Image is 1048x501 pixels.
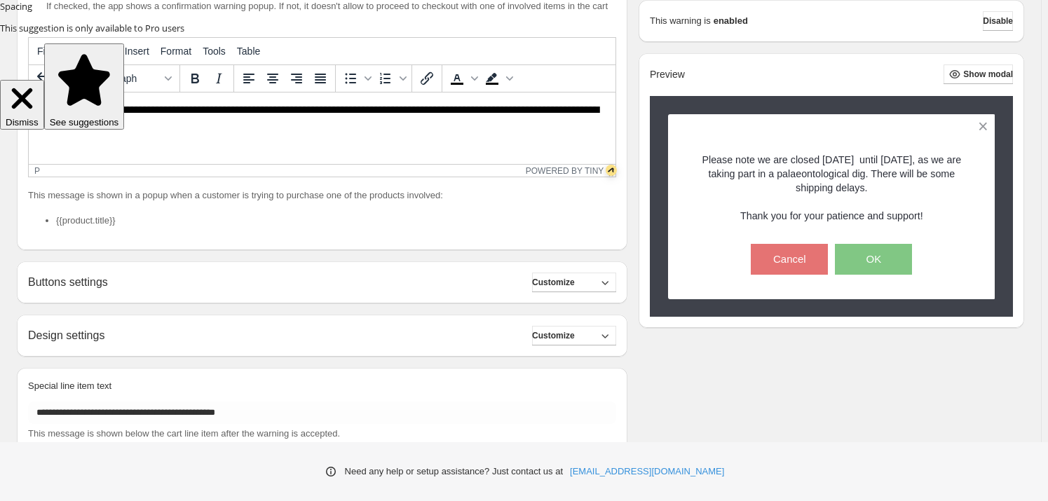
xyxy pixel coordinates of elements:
span: If checked, the app shows a confirmation warning popup. If not, it doesn't allow to proceed to ch... [46,1,608,11]
p: This warning is [650,14,711,28]
span: This message is shown below the cart line item after the warning is accepted. [28,428,340,439]
strong: enabled [714,14,748,28]
button: Align left [237,67,261,90]
button: Cancel [751,244,828,275]
button: Align right [285,67,308,90]
iframe: Rich Text Area [29,92,615,164]
button: OK [835,244,912,275]
div: p [34,166,40,176]
span: Show modal [963,69,1013,80]
a: [EMAIL_ADDRESS][DOMAIN_NAME] [570,465,724,479]
button: Customize [532,273,616,292]
button: Disable [983,11,1013,31]
span: Customize [532,330,575,341]
button: Insert/edit link [415,67,439,90]
button: Align center [261,67,285,90]
div: Numbered list [374,67,409,90]
button: Italic [207,67,231,90]
span: Special line item text [28,380,111,391]
button: Bold [183,67,207,90]
div: Bullet list [339,67,374,90]
span: Tools [203,46,226,57]
body: Rich Text Area. Press ALT-0 for help. [6,11,581,84]
span: Customize [532,277,575,288]
p: This message is shown in a popup when a customer is trying to purchase one of the products involved: [28,188,616,203]
span: Thank you for your patience and support! [740,210,923,221]
li: {{product.title}} [56,214,616,228]
button: Show modal [944,64,1013,84]
button: Justify [308,67,332,90]
span: Table [237,46,260,57]
h2: Preview [650,69,685,81]
a: Powered by Tiny [526,166,604,176]
div: Background color [480,67,515,90]
h2: Design settings [28,329,104,342]
p: Please note we are closed [DATE] until [DATE], as we are taking part in a palaeontological dig. T... [693,153,971,195]
button: Customize [532,326,616,345]
span: Disable [983,15,1013,27]
h2: Buttons settings [28,275,108,289]
div: Text color [445,67,480,90]
div: Resize [604,165,615,177]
